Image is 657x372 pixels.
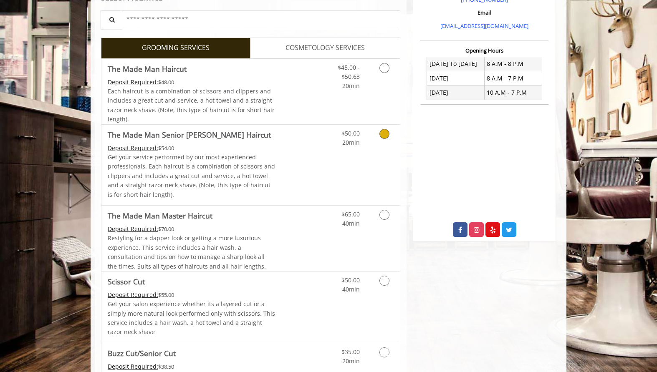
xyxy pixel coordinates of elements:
[108,299,275,337] p: Get your salon experience whether its a layered cut or a simply more natural look performed only ...
[108,129,271,141] b: The Made Man Senior [PERSON_NAME] Haircut
[427,85,485,100] td: [DATE]
[108,347,176,359] b: Buzz Cut/Senior Cut
[341,210,360,218] span: $65.00
[108,362,158,370] span: This service needs some Advance to be paid before we block your appointment
[142,43,210,53] span: GROOMING SERVICES
[108,362,275,371] div: $38.50
[101,10,122,29] button: Service Search
[341,129,360,137] span: $50.00
[108,224,275,234] div: $70.00
[108,234,266,270] span: Restyling for a dapper look or getting a more luxurious experience. This service includes a hair ...
[342,82,360,90] span: 20min
[427,57,485,71] td: [DATE] To [DATE]
[338,63,360,80] span: $45.00 - $50.63
[108,290,275,299] div: $55.00
[108,153,275,199] p: Get your service performed by our most experienced professionals. Each haircut is a combination o...
[422,10,546,15] h3: Email
[108,144,158,152] span: This service needs some Advance to be paid before we block your appointment
[427,71,485,85] td: [DATE]
[484,71,542,85] td: 8 A.M - 7 P.M
[341,348,360,356] span: $35.00
[108,291,158,299] span: This service needs some Advance to be paid before we block your appointment
[108,210,212,221] b: The Made Man Master Haircut
[108,225,158,233] span: This service needs some Advance to be paid before we block your appointment
[341,276,360,284] span: $50.00
[420,48,548,53] h3: Opening Hours
[108,276,145,287] b: Scissor Cut
[108,78,158,86] span: This service needs some Advance to be paid before we block your appointment
[108,78,275,87] div: $48.00
[484,57,542,71] td: 8 A.M - 8 P.M
[484,85,542,100] td: 10 A.M - 7 P.M
[108,143,275,153] div: $54.00
[342,285,360,293] span: 40min
[342,357,360,365] span: 20min
[440,22,528,30] a: [EMAIL_ADDRESS][DOMAIN_NAME]
[342,219,360,227] span: 40min
[342,138,360,146] span: 20min
[108,63,187,75] b: The Made Man Haircut
[286,43,365,53] span: COSMETOLOGY SERVICES
[108,87,275,123] span: Each haircut is a combination of scissors and clippers and includes a great cut and service, a ho...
